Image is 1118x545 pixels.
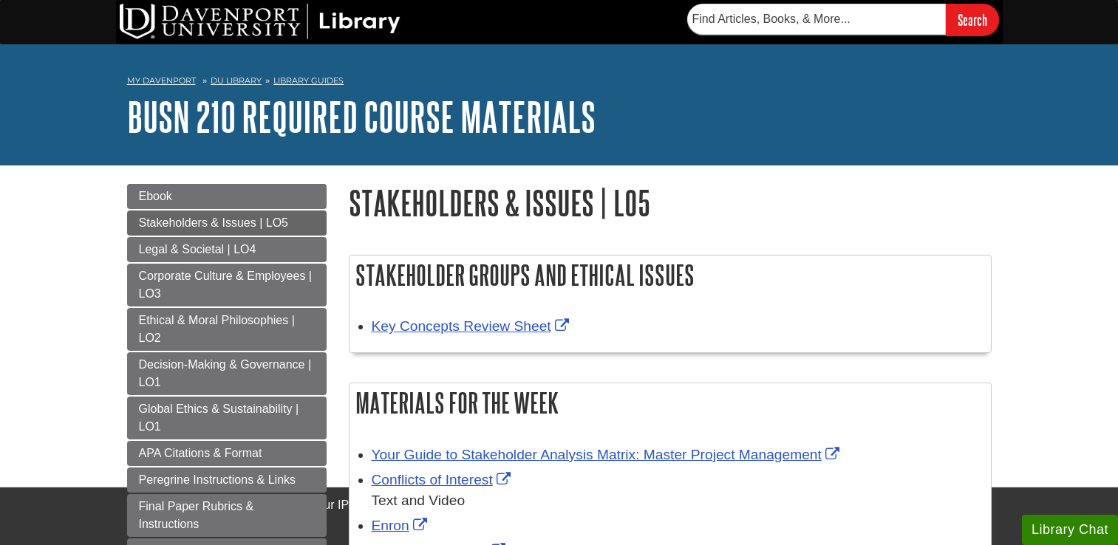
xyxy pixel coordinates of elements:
[120,4,400,39] img: DU Library
[127,75,196,87] a: My Davenport
[127,467,327,493] a: Peregrine Instructions & Links
[127,441,327,466] a: APA Citations & Format
[273,75,344,86] a: Library Guides
[139,190,172,202] span: Ebook
[349,184,992,222] h1: Stakeholders & Issues | LO5
[127,494,327,537] a: Final Paper Rubrics & Instructions
[139,358,312,388] span: Decision-Making & Governance | LO1
[139,314,295,344] span: Ethical & Moral Philosophies | LO2
[372,472,514,487] a: Link opens in new window
[1022,515,1118,545] button: Library Chat
[139,243,256,256] span: Legal & Societal | LO4
[350,383,991,422] h2: Materials for the Week
[127,237,327,262] a: Legal & Societal | LO4
[139,402,299,433] span: Global Ethics & Sustainability | LO1
[211,75,262,86] a: DU Library
[127,397,327,439] a: Global Ethics & Sustainability | LO1
[127,308,327,351] a: Ethical & Moral Philosophies | LO2
[372,318,573,334] a: Link opens in new window
[127,210,327,236] a: Stakeholders & Issues | LO5
[687,4,999,35] form: Searches DU Library's articles, books, and more
[127,352,327,395] a: Decision-Making & Governance | LO1
[372,518,431,533] a: Link opens in new window
[946,4,999,35] input: Search
[127,71,992,95] nav: breadcrumb
[372,490,984,512] div: Text and Video
[687,4,946,35] input: Find Articles, Books, & More...
[127,94,596,140] a: BUSN 210 Required Course Materials
[127,184,327,209] a: Ebook
[127,264,327,306] a: Corporate Culture & Employees | LO3
[350,256,991,295] h2: Stakeholder Groups and Ethical Issues
[372,447,843,462] a: Link opens in new window
[139,270,312,300] span: Corporate Culture & Employees | LO3
[139,447,262,459] span: APA Citations & Format
[139,500,254,530] span: Final Paper Rubrics & Instructions
[139,473,296,486] span: Peregrine Instructions & Links
[139,216,288,229] span: Stakeholders & Issues | LO5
